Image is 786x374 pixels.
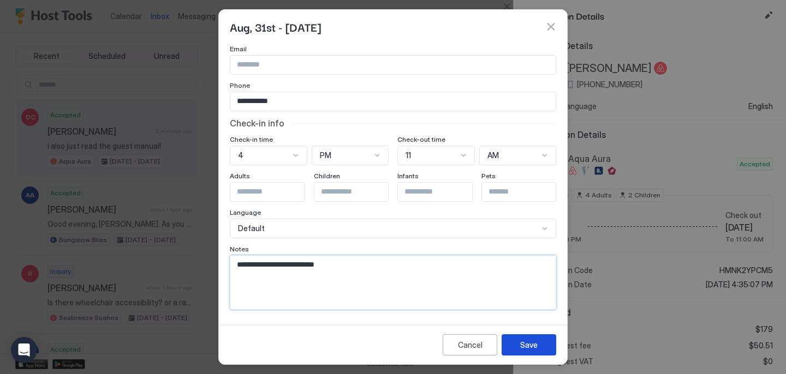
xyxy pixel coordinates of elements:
[314,172,340,180] span: Children
[406,150,411,160] span: 11
[230,81,250,89] span: Phone
[238,224,265,233] span: Default
[230,245,249,253] span: Notes
[520,339,538,351] div: Save
[320,150,331,160] span: PM
[481,172,496,180] span: Pets
[443,334,497,355] button: Cancel
[230,118,284,129] span: Check-in info
[230,19,321,35] span: Aug, 31st - [DATE]
[502,334,556,355] button: Save
[230,172,250,180] span: Adults
[230,256,556,309] textarea: Input Field
[230,92,556,111] input: Input Field
[397,135,445,143] span: Check-out time
[230,135,273,143] span: Check-in time
[230,56,556,74] input: Input Field
[487,150,499,160] span: AM
[238,150,243,160] span: 4
[397,172,419,180] span: Infants
[314,183,404,201] input: Input Field
[230,45,247,53] span: Email
[398,183,487,201] input: Input Field
[11,337,37,363] div: Open Intercom Messenger
[230,208,261,216] span: Language
[230,183,320,201] input: Input Field
[458,339,483,351] div: Cancel
[482,183,571,201] input: Input Field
